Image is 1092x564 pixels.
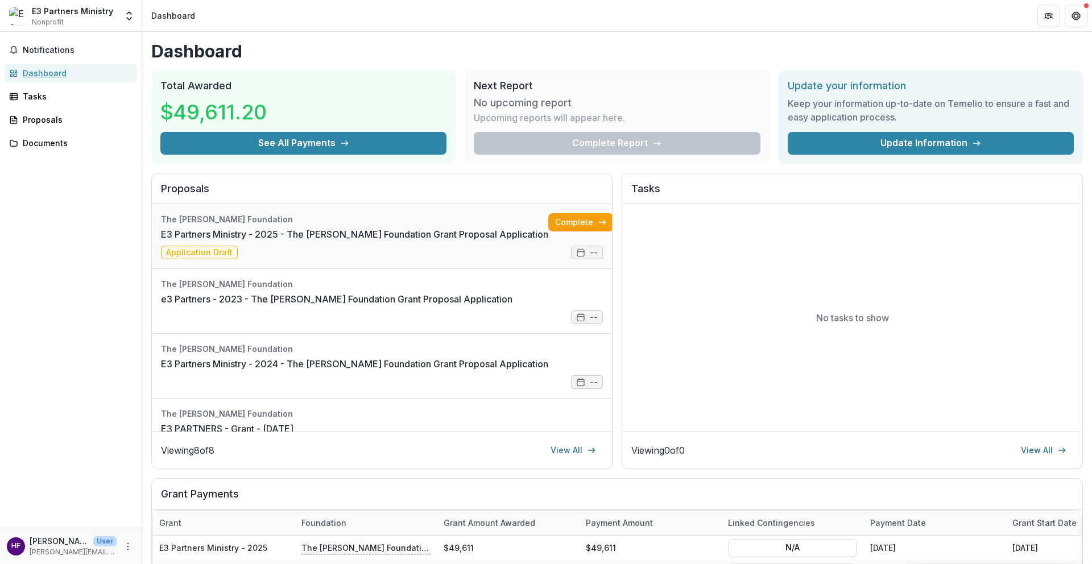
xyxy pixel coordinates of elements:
div: Dashboard [151,10,195,22]
div: Payment Amount [579,511,721,535]
p: User [93,536,117,546]
p: [PERSON_NAME] [PERSON_NAME] [30,535,89,547]
div: Grant amount awarded [437,517,542,529]
p: Viewing 0 of 0 [631,443,685,457]
a: e3 Partners - 2023 - The [PERSON_NAME] Foundation Grant Proposal Application [161,292,512,306]
div: Dashboard [23,67,128,79]
h2: Next Report [474,80,760,92]
div: Grant start date [1006,517,1083,529]
button: Partners [1037,5,1060,27]
a: E3 PARTNERS - Grant - [DATE] [161,422,293,436]
a: Documents [5,134,137,152]
a: Proposals [5,110,137,129]
div: Linked Contingencies [721,511,863,535]
h2: Grant Payments [161,488,1073,509]
a: Tasks [5,87,137,106]
span: Notifications [23,45,133,55]
div: Hudson Frisby [11,542,20,550]
button: N/A [728,538,857,557]
p: [PERSON_NAME][EMAIL_ADDRESS][PERSON_NAME][DOMAIN_NAME] [30,547,117,557]
div: Foundation [295,511,437,535]
a: E3 Partners Ministry - 2025 - The [PERSON_NAME] Foundation Grant Proposal Application [161,227,548,241]
h2: Proposals [161,183,603,204]
div: Grant [152,511,295,535]
p: No tasks to show [816,311,889,325]
h1: Dashboard [151,41,1083,61]
button: See All Payments [160,132,446,155]
div: Grant amount awarded [437,511,579,535]
a: View All [1014,441,1073,459]
a: Complete [548,213,614,231]
h3: No upcoming report [474,97,572,109]
h2: Total Awarded [160,80,446,92]
div: Payment date [863,511,1006,535]
p: Upcoming reports will appear here. [474,111,625,125]
div: $49,611 [579,536,721,560]
a: E3 Partners Ministry - 2025 [159,543,267,553]
div: Payment Amount [579,517,660,529]
h3: Keep your information up-to-date on Temelio to ensure a fast and easy application process. [788,97,1074,124]
div: $49,611 [437,536,579,560]
div: Grant [152,517,188,529]
nav: breadcrumb [147,7,200,24]
a: Update Information [788,132,1074,155]
button: Notifications [5,41,137,59]
div: E3 Partners Ministry [32,5,113,17]
h2: Update your information [788,80,1074,92]
div: Payment date [863,517,933,529]
img: E3 Partners Ministry [9,7,27,25]
a: View All [544,441,603,459]
button: Open entity switcher [121,5,137,27]
p: Viewing 8 of 8 [161,443,214,457]
div: Linked Contingencies [721,517,822,529]
h3: $49,611.20 [160,97,267,127]
span: Nonprofit [32,17,64,27]
button: Get Help [1065,5,1087,27]
h2: Tasks [631,183,1073,204]
button: More [121,540,135,553]
a: E3 Partners Ministry - 2024 - The [PERSON_NAME] Foundation Grant Proposal Application [161,357,548,371]
p: The [PERSON_NAME] Foundation [301,541,430,554]
div: [DATE] [863,536,1006,560]
div: Documents [23,137,128,149]
a: Dashboard [5,64,137,82]
div: Tasks [23,90,128,102]
div: Proposals [23,114,128,126]
div: Foundation [295,517,353,529]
